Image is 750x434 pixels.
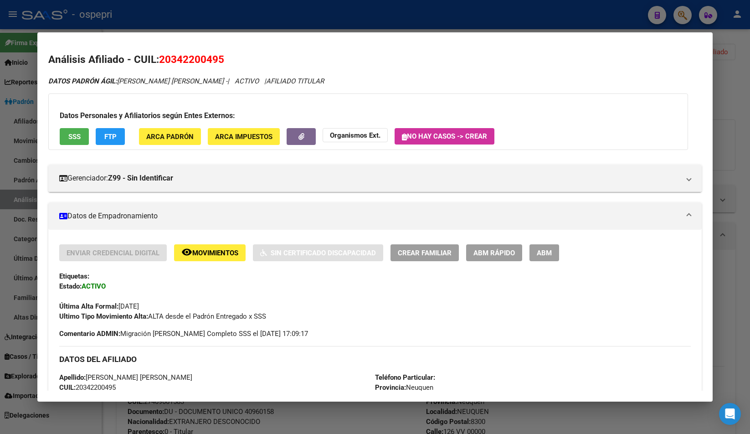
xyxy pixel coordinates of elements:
[253,244,383,261] button: Sin Certificado Discapacidad
[466,244,522,261] button: ABM Rápido
[537,249,552,257] span: ABM
[719,403,741,425] div: Open Intercom Messenger
[104,133,117,141] span: FTP
[59,312,148,320] strong: Ultimo Tipo Movimiento Alta:
[59,330,120,338] strong: Comentario ADMIN:
[139,128,201,145] button: ARCA Padrón
[67,249,159,257] span: Enviar Credencial Digital
[146,133,194,141] span: ARCA Padrón
[48,202,701,230] mat-expansion-panel-header: Datos de Empadronamiento
[59,312,266,320] span: ALTA desde el Padrón Entregado x SSS
[59,282,82,290] strong: Estado:
[59,383,116,392] span: 20342200495
[174,244,246,261] button: Movimientos
[59,383,76,392] strong: CUIL:
[59,244,167,261] button: Enviar Credencial Digital
[529,244,559,261] button: ABM
[192,249,238,257] span: Movimientos
[395,128,494,145] button: No hay casos -> Crear
[215,133,272,141] span: ARCA Impuestos
[48,77,117,85] strong: DATOS PADRÓN ÁGIL:
[60,110,677,121] h3: Datos Personales y Afiliatorios según Entes Externos:
[68,133,81,141] span: SSS
[59,302,139,310] span: [DATE]
[208,128,280,145] button: ARCA Impuestos
[48,52,701,67] h2: Análisis Afiliado - CUIL:
[59,373,192,382] span: [PERSON_NAME] [PERSON_NAME]
[402,132,487,140] span: No hay casos -> Crear
[59,302,118,310] strong: Última Alta Formal:
[48,77,324,85] i: | ACTIVO |
[96,128,125,145] button: FTP
[323,128,388,142] button: Organismos Ext.
[59,272,89,280] strong: Etiquetas:
[375,383,406,392] strong: Provincia:
[59,211,679,222] mat-panel-title: Datos de Empadronamiento
[159,53,224,65] span: 20342200495
[390,244,459,261] button: Crear Familiar
[375,373,435,382] strong: Teléfono Particular:
[59,354,690,364] h3: DATOS DEL AFILIADO
[48,77,227,85] span: [PERSON_NAME] [PERSON_NAME] -
[60,128,89,145] button: SSS
[271,249,376,257] span: Sin Certificado Discapacidad
[59,373,86,382] strong: Apellido:
[59,173,679,184] mat-panel-title: Gerenciador:
[266,77,324,85] span: AFILIADO TITULAR
[59,329,308,339] span: Migración [PERSON_NAME] Completo SSS el [DATE] 17:09:17
[48,165,701,192] mat-expansion-panel-header: Gerenciador:Z99 - Sin Identificar
[398,249,452,257] span: Crear Familiar
[181,247,192,258] mat-icon: remove_red_eye
[108,173,173,184] strong: Z99 - Sin Identificar
[82,282,106,290] strong: ACTIVO
[330,131,380,139] strong: Organismos Ext.
[473,249,515,257] span: ABM Rápido
[375,383,433,392] span: Neuquen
